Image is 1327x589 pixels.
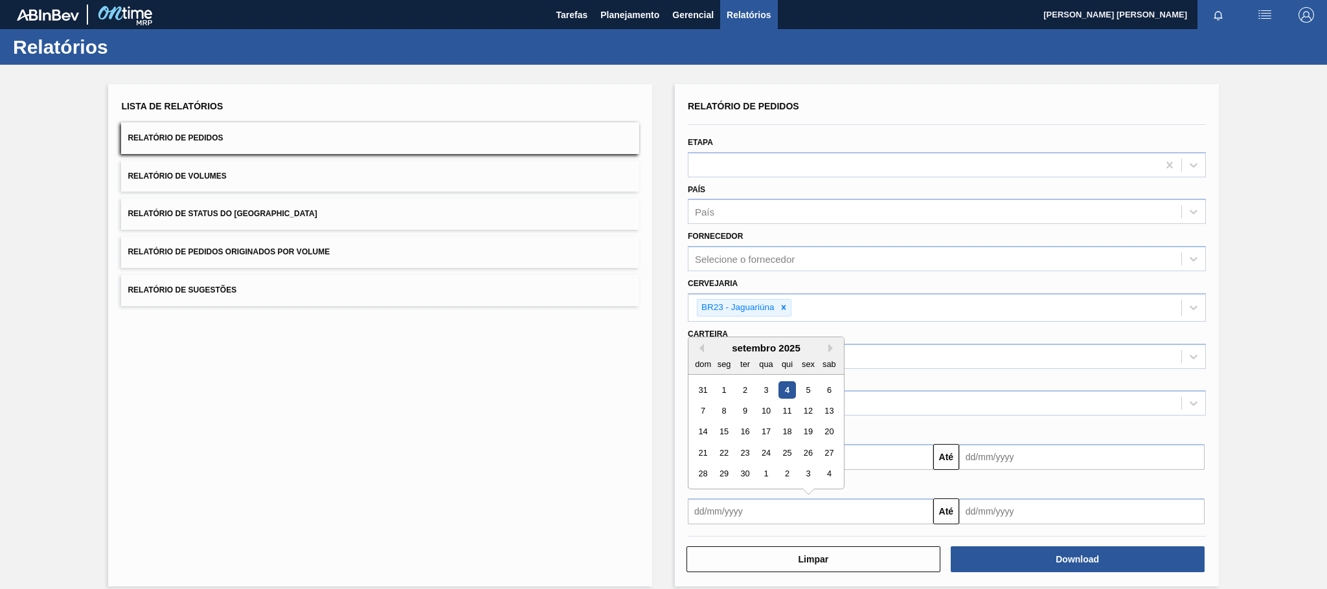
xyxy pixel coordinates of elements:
[121,122,639,154] button: Relatório de Pedidos
[821,444,838,461] div: Choose sábado, 27 de setembro de 2025
[688,101,799,111] span: Relatório de Pedidos
[716,465,733,483] div: Choose segunda-feira, 29 de setembro de 2025
[1257,7,1273,23] img: userActions
[1197,6,1239,24] button: Notificações
[121,161,639,192] button: Relatório de Volumes
[933,444,959,470] button: Até
[121,274,639,306] button: Relatório de Sugestões
[821,402,838,419] div: Choose sábado, 13 de setembro de 2025
[959,444,1205,470] input: dd/mm/yyyy
[688,232,743,241] label: Fornecedor
[13,39,243,54] h1: Relatórios
[694,423,712,441] div: Choose domingo, 14 de setembro de 2025
[778,444,796,461] div: Choose quinta-feira, 25 de setembro de 2025
[821,423,838,441] div: Choose sábado, 20 de setembro de 2025
[17,9,79,21] img: TNhmsLtSVTkK8tSr43FrP2fwEKptu5GPRR3wAAAABJRU5ErkJggg==
[821,355,838,373] div: sab
[736,402,754,419] div: Choose terça-feira, 9 de setembro de 2025
[128,133,223,142] span: Relatório de Pedidos
[556,7,587,23] span: Tarefas
[778,381,796,399] div: Choose quinta-feira, 4 de setembro de 2025
[778,423,796,441] div: Choose quinta-feira, 18 de setembro de 2025
[828,344,837,353] button: Next Month
[688,138,713,147] label: Etapa
[799,402,817,419] div: Choose sexta-feira, 12 de setembro de 2025
[757,423,775,441] div: Choose quarta-feira, 17 de setembro de 2025
[694,355,712,373] div: dom
[799,381,817,399] div: Choose sexta-feira, 5 de setembro de 2025
[600,7,659,23] span: Planejamento
[128,172,226,181] span: Relatório de Volumes
[736,465,754,483] div: Choose terça-feira, 30 de setembro de 2025
[821,381,838,399] div: Choose sábado, 6 de setembro de 2025
[757,402,775,419] div: Choose quarta-feira, 10 de setembro de 2025
[692,379,839,484] div: month 2025-09
[757,465,775,483] div: Choose quarta-feira, 1 de outubro de 2025
[694,444,712,461] div: Choose domingo, 21 de setembro de 2025
[688,498,933,524] input: dd/mm/yyyy
[121,101,223,111] span: Lista de Relatórios
[821,465,838,483] div: Choose sábado, 4 de outubro de 2025
[695,344,704,353] button: Previous Month
[933,498,959,524] button: Até
[778,355,796,373] div: qui
[778,465,796,483] div: Choose quinta-feira, 2 de outubro de 2025
[695,206,714,217] div: País
[688,279,738,288] label: Cervejaria
[695,254,795,265] div: Selecione o fornecedor
[688,185,705,194] label: País
[128,209,317,218] span: Relatório de Status do [GEOGRAPHIC_DATA]
[688,342,844,353] div: setembro 2025
[128,285,236,294] span: Relatório de Sugestões
[716,402,733,419] div: Choose segunda-feira, 8 de setembro de 2025
[727,7,771,23] span: Relatórios
[736,355,754,373] div: ter
[799,465,817,483] div: Choose sexta-feira, 3 de outubro de 2025
[736,381,754,399] div: Choose terça-feira, 2 de setembro de 2025
[694,465,712,483] div: Choose domingo, 28 de setembro de 2025
[757,381,775,399] div: Choose quarta-feira, 3 de setembro de 2025
[951,546,1205,572] button: Download
[716,381,733,399] div: Choose segunda-feira, 1 de setembro de 2025
[716,444,733,461] div: Choose segunda-feira, 22 de setembro de 2025
[778,402,796,419] div: Choose quinta-feira, 11 de setembro de 2025
[757,355,775,373] div: qua
[694,381,712,399] div: Choose domingo, 31 de agosto de 2025
[672,7,714,23] span: Gerencial
[757,444,775,461] div: Choose quarta-feira, 24 de setembro de 2025
[959,498,1205,524] input: dd/mm/yyyy
[694,402,712,419] div: Choose domingo, 7 de setembro de 2025
[799,423,817,441] div: Choose sexta-feira, 19 de setembro de 2025
[1299,7,1314,23] img: Logout
[128,247,330,256] span: Relatório de Pedidos Originados por Volume
[716,423,733,441] div: Choose segunda-feira, 15 de setembro de 2025
[736,423,754,441] div: Choose terça-feira, 16 de setembro de 2025
[698,300,777,316] div: BR23 - Jaguariúna
[688,329,728,339] label: Carteira
[121,236,639,268] button: Relatório de Pedidos Originados por Volume
[686,546,940,572] button: Limpar
[799,444,817,461] div: Choose sexta-feira, 26 de setembro de 2025
[716,355,733,373] div: seg
[736,444,754,461] div: Choose terça-feira, 23 de setembro de 2025
[799,355,817,373] div: sex
[121,198,639,230] button: Relatório de Status do [GEOGRAPHIC_DATA]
